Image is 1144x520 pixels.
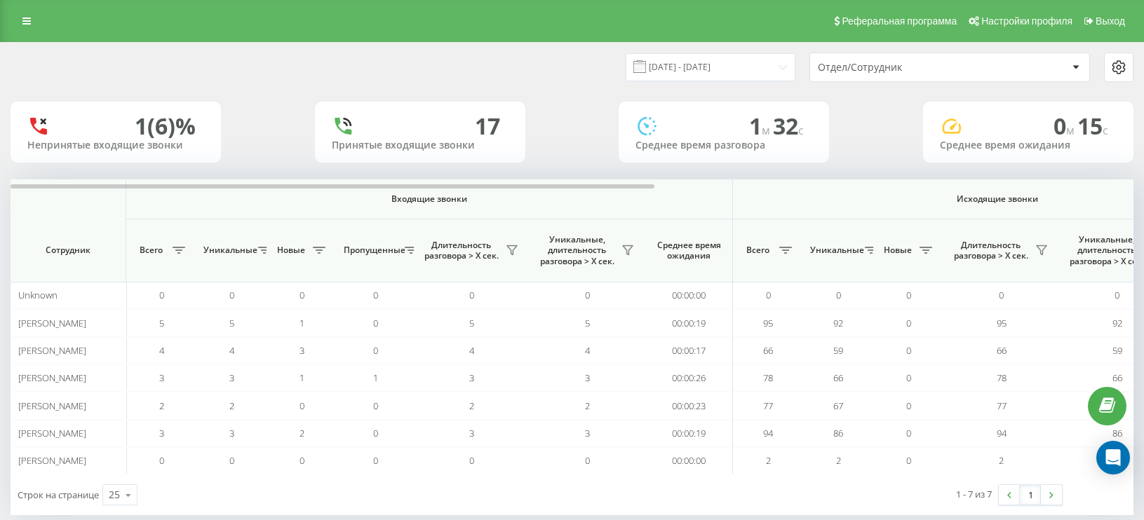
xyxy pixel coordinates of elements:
[229,399,234,412] span: 2
[1096,441,1130,474] div: Open Intercom Messenger
[645,420,733,447] td: 00:00:19
[1020,485,1041,505] a: 1
[635,139,812,151] div: Среднее время разговора
[373,344,378,357] span: 0
[18,454,86,467] span: [PERSON_NAME]
[229,371,234,384] span: 3
[18,399,86,412] span: [PERSON_NAME]
[475,113,500,139] div: 17
[956,487,992,501] div: 1 - 7 из 7
[159,399,164,412] span: 2
[981,15,1072,27] span: Настройки профиля
[766,454,771,467] span: 2
[906,371,911,384] span: 0
[274,245,309,256] span: Новые
[836,289,841,301] span: 0
[645,282,733,309] td: 00:00:00
[159,317,164,329] span: 5
[229,289,234,301] span: 0
[999,289,1004,301] span: 0
[1054,111,1077,141] span: 0
[833,317,843,329] span: 92
[1112,317,1122,329] span: 92
[159,344,164,357] span: 4
[18,371,86,384] span: [PERSON_NAME]
[740,245,775,256] span: Всего
[842,15,957,27] span: Реферальная программа
[585,317,590,329] span: 5
[373,371,378,384] span: 1
[300,427,304,439] span: 2
[27,139,204,151] div: Непринятые входящие звонки
[300,289,304,301] span: 0
[18,289,58,301] span: Unknown
[203,245,254,256] span: Уникальные
[1066,123,1077,138] span: м
[18,488,99,501] span: Строк на странице
[906,289,911,301] span: 0
[997,371,1007,384] span: 78
[906,317,911,329] span: 0
[645,392,733,419] td: 00:00:23
[585,427,590,439] span: 3
[763,371,773,384] span: 78
[421,240,502,261] span: Длительность разговора > Х сек.
[906,427,911,439] span: 0
[997,317,1007,329] span: 95
[798,123,804,138] span: c
[1115,289,1119,301] span: 0
[159,454,164,467] span: 0
[997,427,1007,439] span: 94
[300,317,304,329] span: 1
[300,344,304,357] span: 3
[950,240,1031,261] span: Длительность разговора > Х сек.
[332,139,509,151] div: Принятые входящие звонки
[537,234,617,267] span: Уникальные, длительность разговора > Х сек.
[763,344,773,357] span: 66
[906,454,911,467] span: 0
[133,245,168,256] span: Всего
[373,399,378,412] span: 0
[656,240,722,261] span: Среднее время ожидания
[833,399,843,412] span: 67
[18,317,86,329] span: [PERSON_NAME]
[749,111,773,141] span: 1
[645,447,733,474] td: 00:00:00
[373,427,378,439] span: 0
[906,399,911,412] span: 0
[836,454,841,467] span: 2
[880,245,915,256] span: Новые
[469,399,474,412] span: 2
[344,245,401,256] span: Пропущенные
[300,454,304,467] span: 0
[373,454,378,467] span: 0
[762,123,773,138] span: м
[1096,15,1125,27] span: Выход
[373,289,378,301] span: 0
[135,113,196,139] div: 1 (6)%
[229,454,234,467] span: 0
[645,309,733,336] td: 00:00:19
[1112,371,1122,384] span: 66
[645,364,733,392] td: 00:00:26
[22,245,114,256] span: Сотрудник
[940,139,1117,151] div: Среднее время ожидания
[229,427,234,439] span: 3
[18,344,86,357] span: [PERSON_NAME]
[163,193,696,205] span: Входящие звонки
[997,399,1007,412] span: 77
[469,344,474,357] span: 4
[229,317,234,329] span: 5
[833,344,843,357] span: 59
[469,289,474,301] span: 0
[585,289,590,301] span: 0
[645,337,733,364] td: 00:00:17
[159,289,164,301] span: 0
[1112,427,1122,439] span: 86
[1103,123,1108,138] span: c
[763,399,773,412] span: 77
[109,488,120,502] div: 25
[18,427,86,439] span: [PERSON_NAME]
[585,454,590,467] span: 0
[469,317,474,329] span: 5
